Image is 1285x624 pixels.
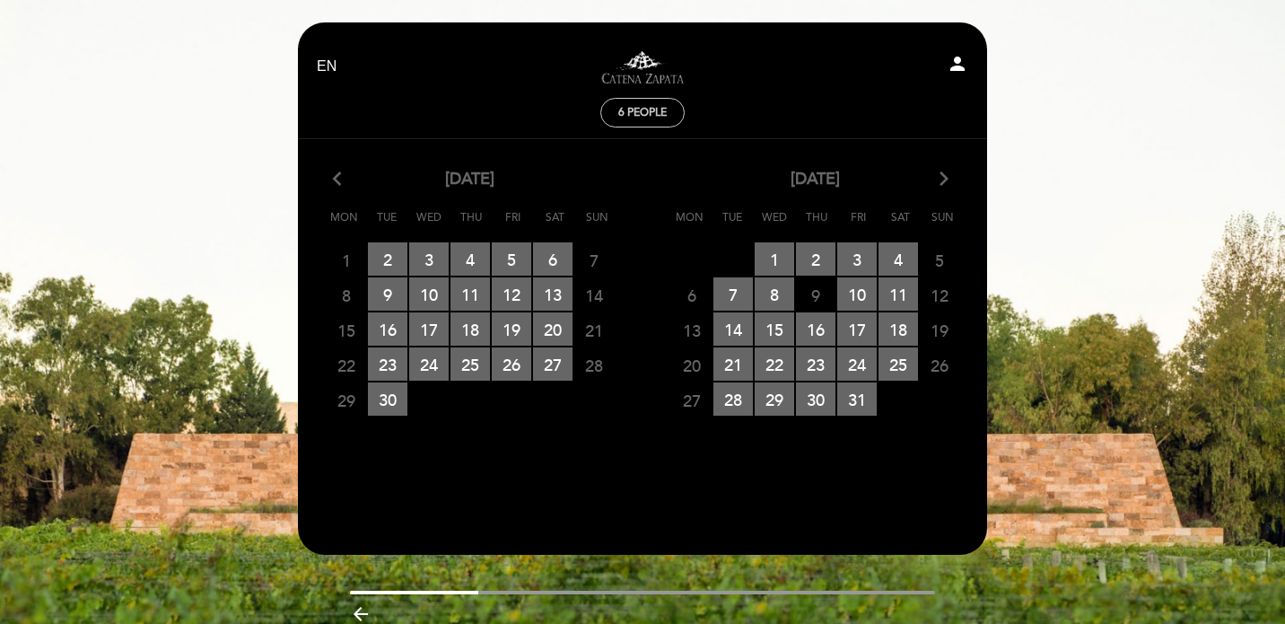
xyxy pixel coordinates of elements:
span: 13 [533,277,573,311]
span: Sun [580,208,616,242]
span: 12 [492,277,531,311]
span: 24 [409,347,449,381]
span: Sat [883,208,919,242]
span: 11 [450,277,490,311]
span: Thu [453,208,489,242]
span: 18 [879,312,918,346]
span: 29 [755,382,794,416]
span: 13 [672,313,712,347]
span: Fri [841,208,877,242]
span: 21 [713,347,753,381]
span: 3 [409,242,449,276]
span: 9 [796,278,835,312]
span: 14 [713,312,753,346]
span: Wed [411,208,447,242]
span: 5 [492,242,531,276]
span: 1 [755,242,794,276]
span: 18 [450,312,490,346]
span: 16 [368,312,407,346]
span: 1 [327,243,366,277]
span: 8 [755,277,794,311]
span: 6 [533,242,573,276]
span: 10 [409,277,449,311]
span: 25 [879,347,918,381]
span: 28 [574,348,614,382]
span: [DATE] [791,168,840,191]
span: 2 [368,242,407,276]
span: 15 [755,312,794,346]
span: Mon [672,208,708,242]
span: 27 [533,347,573,381]
span: 16 [796,312,835,346]
span: 24 [837,347,877,381]
span: Tue [714,208,750,242]
span: 26 [492,347,531,381]
span: 7 [574,243,614,277]
span: 8 [327,278,366,312]
span: 20 [533,312,573,346]
span: 4 [879,242,918,276]
span: Sat [538,208,573,242]
span: 25 [450,347,490,381]
span: 19 [492,312,531,346]
span: 22 [755,347,794,381]
span: 4 [450,242,490,276]
span: 11 [879,277,918,311]
span: 12 [920,278,959,312]
span: 7 [713,277,753,311]
span: 2 [796,242,835,276]
i: arrow_back_ios [333,168,349,191]
span: 30 [796,382,835,416]
span: 23 [368,347,407,381]
a: Visitas y degustaciones en La Pirámide [530,42,755,92]
span: 22 [327,348,366,382]
span: 27 [672,383,712,417]
span: Wed [756,208,792,242]
span: 3 [837,242,877,276]
span: 14 [574,278,614,312]
span: 21 [574,313,614,347]
button: person [947,53,968,81]
span: Sun [925,208,961,242]
span: Fri [495,208,531,242]
span: Thu [799,208,835,242]
span: 29 [327,383,366,417]
span: [DATE] [445,168,494,191]
span: 19 [920,313,959,347]
span: 28 [713,382,753,416]
span: 9 [368,277,407,311]
span: 30 [368,382,407,416]
span: 5 [920,243,959,277]
span: 15 [327,313,366,347]
i: person [947,53,968,75]
span: 17 [409,312,449,346]
span: 6 people [618,106,667,119]
i: arrow_forward_ios [936,168,952,191]
span: 6 [672,278,712,312]
span: 31 [837,382,877,416]
span: 17 [837,312,877,346]
span: 23 [796,347,835,381]
span: Tue [369,208,405,242]
span: 26 [920,348,959,382]
span: Mon [327,208,363,242]
span: 20 [672,348,712,382]
span: 10 [837,277,877,311]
